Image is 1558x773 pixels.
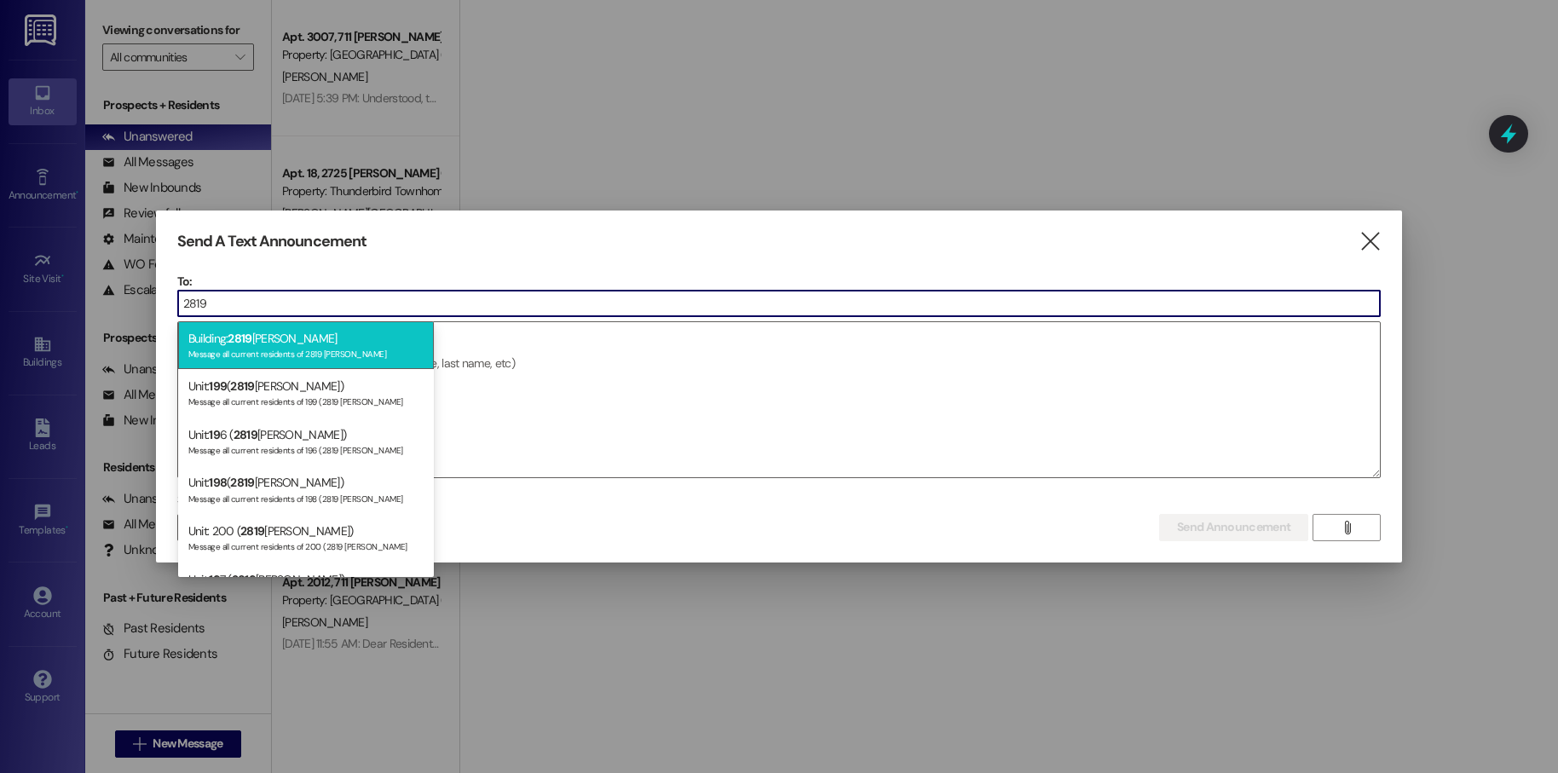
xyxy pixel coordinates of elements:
[188,393,424,407] div: Message all current residents of 199 (2819 [PERSON_NAME]
[178,291,1380,316] input: Type to select the units, buildings, or communities you want to message. (e.g. 'Unit 1A', 'Buildi...
[232,572,256,587] span: 2819
[188,538,424,552] div: Message all current residents of 200 (2819 [PERSON_NAME]
[178,465,434,514] div: Unit: ( [PERSON_NAME])
[178,418,434,466] div: Unit: 6 ( [PERSON_NAME])
[178,514,434,562] div: Unit: 200 ( [PERSON_NAME])
[1359,233,1382,251] i: 
[178,562,434,611] div: Unit: 7 ( [PERSON_NAME])
[177,232,366,251] h3: Send A Text Announcement
[1341,521,1353,534] i: 
[209,427,220,442] span: 19
[228,331,251,346] span: 2819
[1159,514,1308,541] button: Send Announcement
[177,273,1381,290] p: To:
[209,475,227,490] span: 198
[234,427,257,442] span: 2819
[188,441,424,456] div: Message all current residents of 196 (2819 [PERSON_NAME]
[1177,518,1290,536] span: Send Announcement
[230,378,254,394] span: 2819
[188,490,424,505] div: Message all current residents of 198 (2819 [PERSON_NAME]
[178,369,434,418] div: Unit: ( [PERSON_NAME])
[240,523,264,539] span: 2819
[209,572,220,587] span: 19
[188,345,424,360] div: Message all current residents of 2819 [PERSON_NAME]
[178,321,434,370] div: Building: [PERSON_NAME]
[209,378,227,394] span: 199
[230,475,254,490] span: 2819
